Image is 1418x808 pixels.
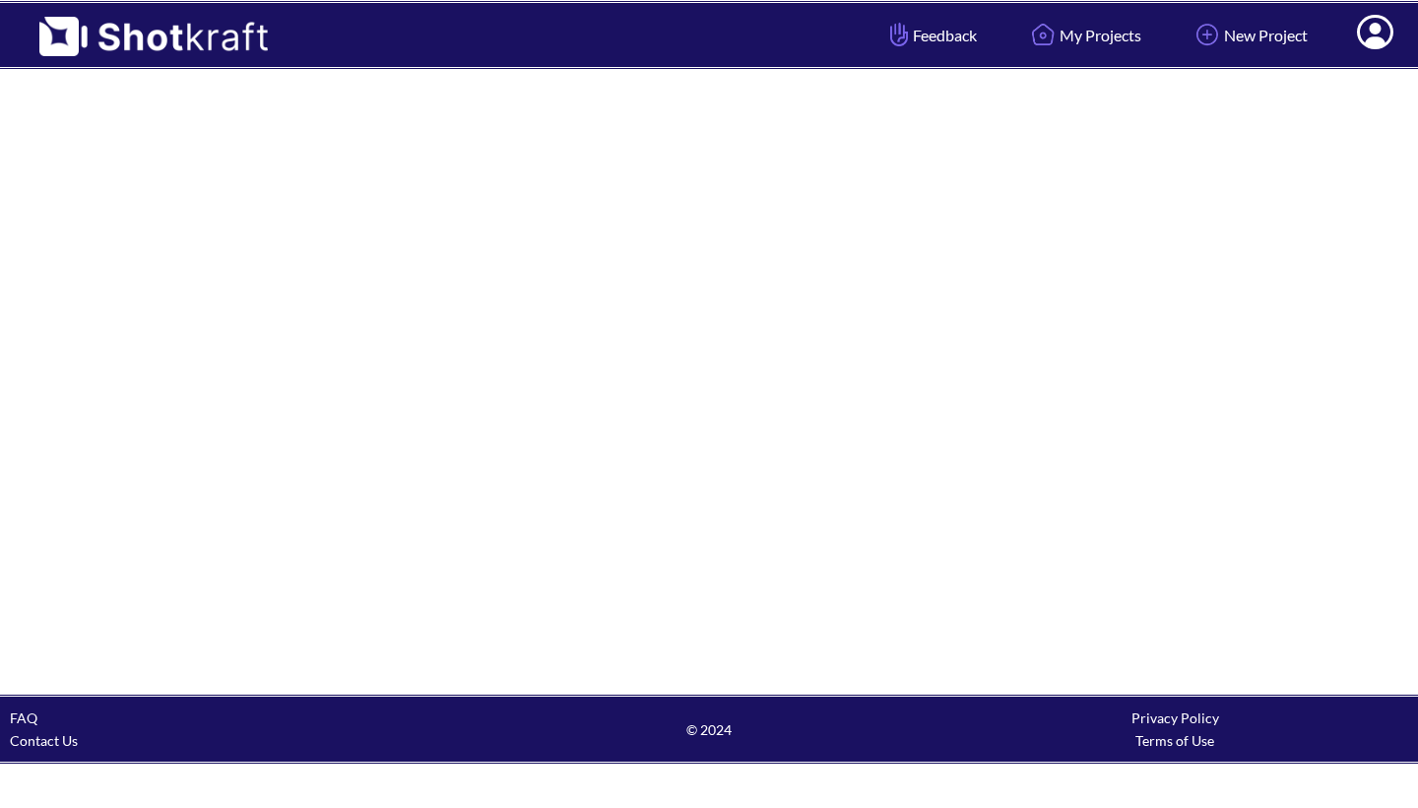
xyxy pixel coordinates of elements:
[1011,9,1156,61] a: My Projects
[1026,18,1060,51] img: Home Icon
[10,709,37,726] a: FAQ
[885,24,977,46] span: Feedback
[10,732,78,749] a: Contact Us
[476,718,941,741] span: © 2024
[1191,18,1224,51] img: Add Icon
[885,18,913,51] img: Hand Icon
[942,729,1408,752] div: Terms of Use
[942,707,1408,729] div: Privacy Policy
[1176,9,1322,61] a: New Project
